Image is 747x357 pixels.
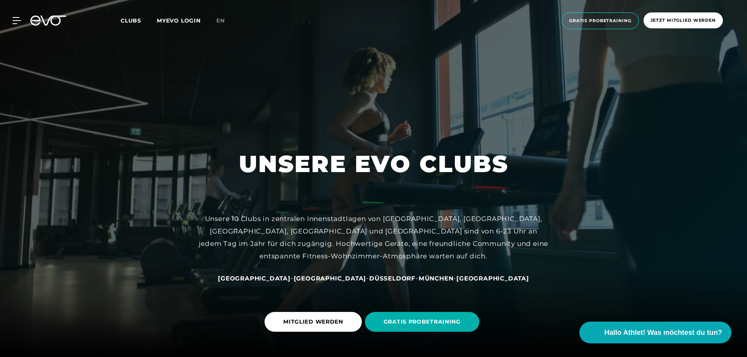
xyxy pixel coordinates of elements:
[121,17,157,24] a: Clubs
[641,12,725,29] a: Jetzt Mitglied werden
[198,272,549,284] div: - - - -
[569,17,631,24] span: Gratis Probetraining
[265,306,365,338] a: MITGLIED WERDEN
[198,212,549,263] div: Unsere 10 Clubs in zentralen Innenstadtlagen von [GEOGRAPHIC_DATA], [GEOGRAPHIC_DATA], [GEOGRAPHI...
[121,17,141,24] span: Clubs
[604,327,722,338] span: Hallo Athlet! Was möchtest du tun?
[239,149,509,179] h1: UNSERE EVO CLUBS
[579,322,731,343] button: Hallo Athlet! Was möchtest du tun?
[365,306,482,338] a: GRATIS PROBETRAINING
[651,17,716,24] span: Jetzt Mitglied werden
[559,12,641,29] a: Gratis Probetraining
[283,318,343,326] span: MITGLIED WERDEN
[456,274,529,282] a: [GEOGRAPHIC_DATA]
[294,274,366,282] a: [GEOGRAPHIC_DATA]
[218,274,291,282] a: [GEOGRAPHIC_DATA]
[157,17,201,24] a: MYEVO LOGIN
[419,274,454,282] a: München
[216,17,225,24] span: en
[369,274,416,282] a: Düsseldorf
[384,318,461,326] span: GRATIS PROBETRAINING
[216,16,234,25] a: en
